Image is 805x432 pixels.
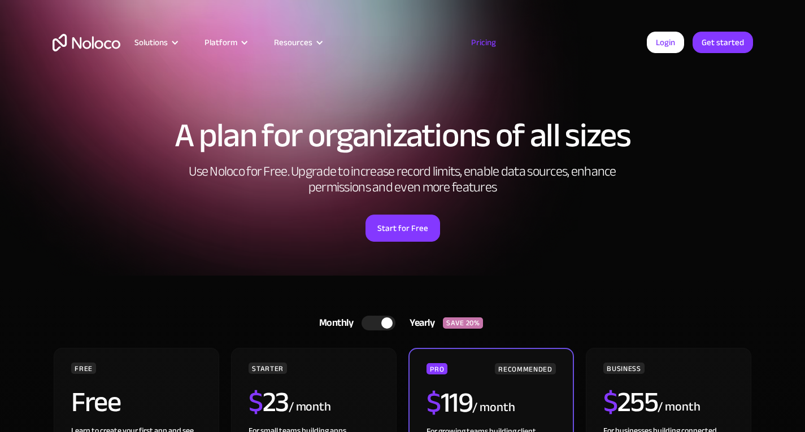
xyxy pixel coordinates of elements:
[495,363,555,374] div: RECOMMENDED
[289,398,331,416] div: / month
[395,315,443,331] div: Yearly
[427,389,472,417] h2: 119
[120,35,190,50] div: Solutions
[603,376,617,429] span: $
[305,315,362,331] div: Monthly
[427,363,447,374] div: PRO
[603,388,658,416] h2: 255
[603,363,644,374] div: BUSINESS
[693,32,753,53] a: Get started
[53,34,120,51] a: home
[204,35,237,50] div: Platform
[177,164,629,195] h2: Use Noloco for Free. Upgrade to increase record limits, enable data sources, enhance permissions ...
[249,376,263,429] span: $
[658,398,700,416] div: / month
[472,399,515,417] div: / month
[71,388,120,416] h2: Free
[365,215,440,242] a: Start for Free
[260,35,335,50] div: Resources
[53,119,753,152] h1: A plan for organizations of all sizes
[274,35,312,50] div: Resources
[249,363,286,374] div: STARTER
[647,32,684,53] a: Login
[427,376,441,429] span: $
[457,35,510,50] a: Pricing
[249,388,289,416] h2: 23
[443,317,483,329] div: SAVE 20%
[71,363,96,374] div: FREE
[134,35,168,50] div: Solutions
[190,35,260,50] div: Platform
